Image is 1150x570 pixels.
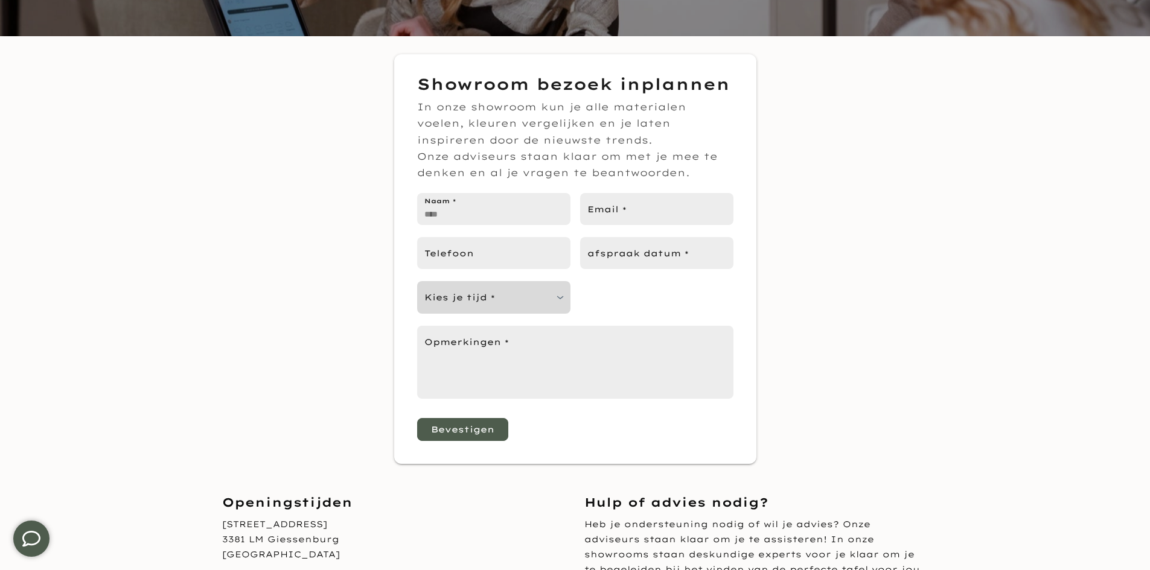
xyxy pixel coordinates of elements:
[417,418,508,441] button: Bevestigen
[417,148,733,181] p: Onze adviseurs staan klaar om met je mee te denken en al je vragen te beantwoorden.
[417,72,733,96] h3: Showroom bezoek inplannen
[1,508,62,569] iframe: toggle-frame
[584,494,928,511] h3: Hulp of advies nodig?
[222,494,566,511] h3: Openingstijden
[417,99,733,148] p: In onze showroom kun je alle materialen voelen, kleuren vergelijken en je laten inspireren door d...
